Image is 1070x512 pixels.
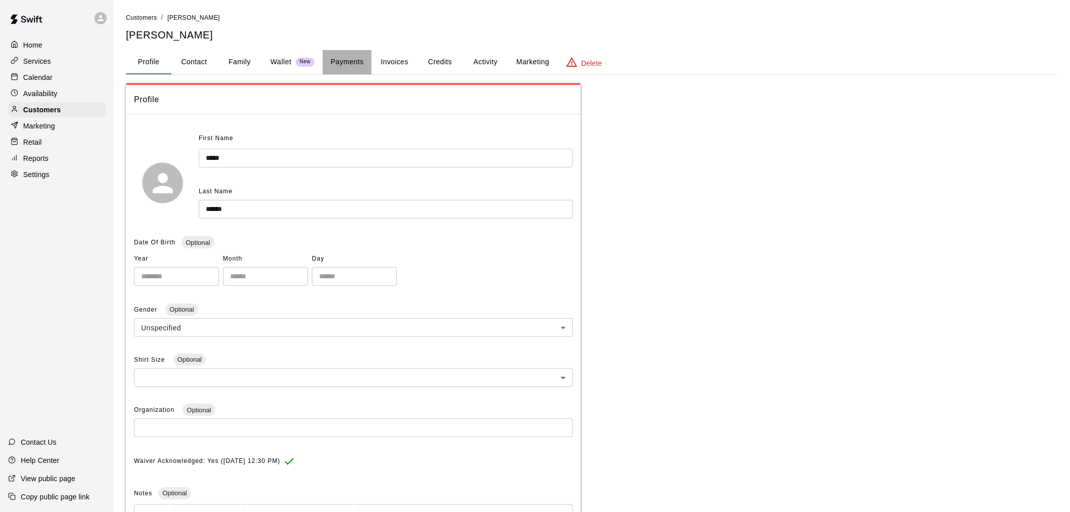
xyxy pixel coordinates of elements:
button: Marketing [508,50,557,74]
p: Customers [23,105,61,115]
a: Reports [8,151,106,166]
span: [PERSON_NAME] [167,14,220,21]
button: Family [217,50,262,74]
p: Home [23,40,42,50]
p: Settings [23,169,50,180]
span: Customers [126,14,157,21]
span: Year [134,251,219,267]
a: Customers [126,13,157,21]
button: Activity [463,50,508,74]
button: Payments [323,50,372,74]
span: Date Of Birth [134,239,175,246]
p: Help Center [21,455,59,465]
a: Home [8,37,106,53]
span: Day [312,251,397,267]
span: Organization [134,406,176,413]
div: basic tabs example [126,50,1058,74]
span: Optional [165,306,198,313]
a: Retail [8,135,106,150]
nav: breadcrumb [126,12,1058,23]
span: Notes [134,490,152,497]
a: Calendar [8,70,106,85]
span: Optional [173,356,206,363]
li: / [161,12,163,23]
span: Gender [134,306,159,313]
a: Customers [8,102,106,117]
span: Shirt Size [134,356,167,363]
p: Contact Us [21,437,57,447]
p: Retail [23,137,42,147]
span: Last Name [199,188,233,195]
p: Wallet [271,57,292,67]
p: Availability [23,89,58,99]
button: Credits [417,50,463,74]
h5: [PERSON_NAME] [126,28,1058,42]
a: Settings [8,167,106,182]
a: Services [8,54,106,69]
span: First Name [199,131,234,147]
span: New [296,59,315,65]
span: Month [223,251,308,267]
p: Calendar [23,72,53,82]
div: Unspecified [134,318,573,337]
p: Services [23,56,51,66]
p: View public page [21,474,75,484]
button: Contact [171,50,217,74]
button: Profile [126,50,171,74]
a: Marketing [8,118,106,134]
span: Waiver Acknowledged: Yes ([DATE] 12:30 PM) [134,453,280,470]
span: Optional [182,239,214,246]
span: Optional [183,406,215,414]
p: Marketing [23,121,55,131]
p: Delete [582,58,602,68]
span: Profile [134,93,573,106]
button: Invoices [372,50,417,74]
span: Optional [158,489,191,497]
p: Copy public page link [21,492,90,502]
p: Reports [23,153,49,163]
a: Availability [8,86,106,101]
